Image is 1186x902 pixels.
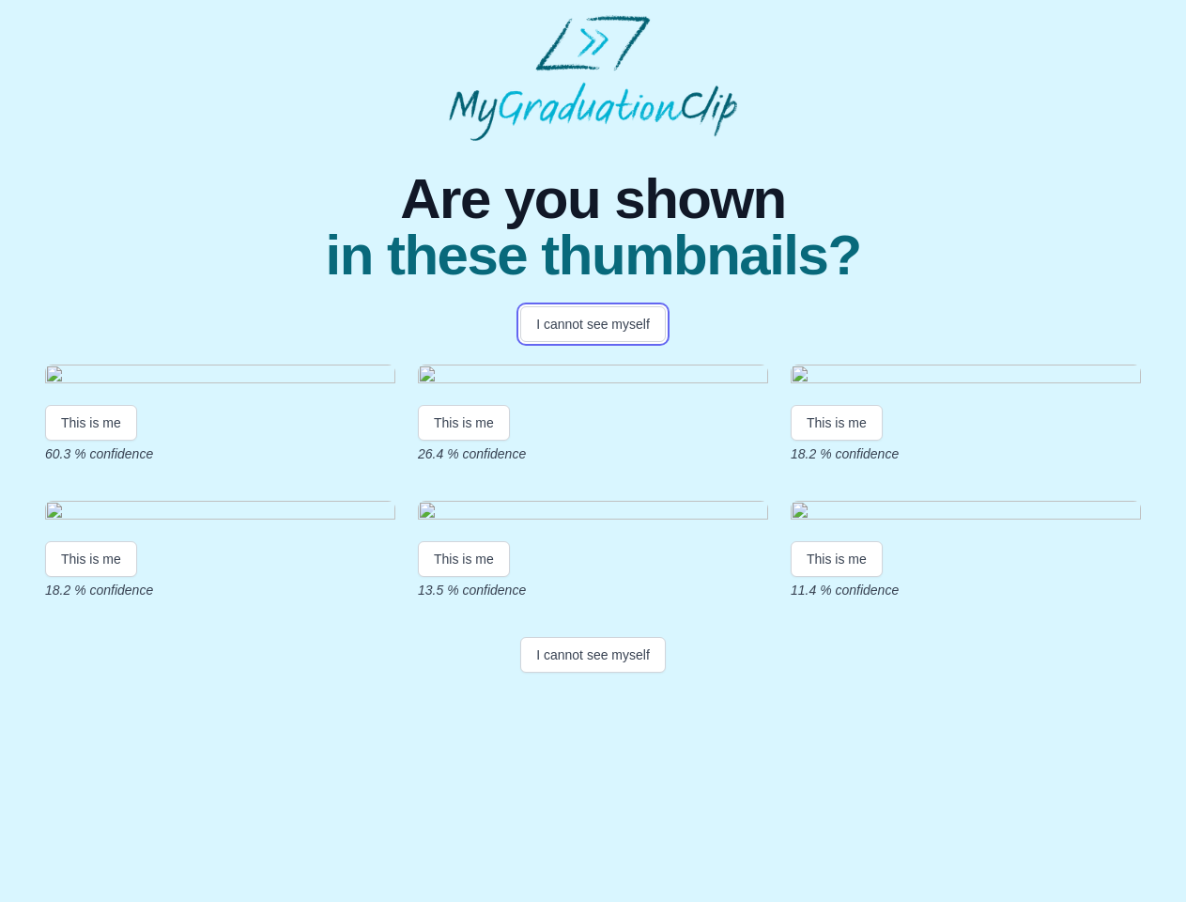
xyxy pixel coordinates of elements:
[45,541,137,577] button: This is me
[791,444,1141,463] p: 18.2 % confidence
[418,405,510,441] button: This is me
[45,444,395,463] p: 60.3 % confidence
[520,637,666,673] button: I cannot see myself
[325,171,860,227] span: Are you shown
[791,581,1141,599] p: 11.4 % confidence
[418,501,768,526] img: 3419403a0869749a296476ab9c8aa5a77d59a5bd.gif
[791,501,1141,526] img: 8e2c58ca88cf5845b75ce09192b96113c672c718.gif
[791,541,883,577] button: This is me
[418,365,768,390] img: 6b862e33945e7d01c956ea620f5157aa28fd3b81.gif
[791,365,1141,390] img: b401554df3fe0b744c31366ab25101a458d53d5a.gif
[45,365,395,390] img: 8117237cbff45d35155bd73329800c3dd87f9dad.gif
[325,227,860,284] span: in these thumbnails?
[45,501,395,526] img: 8acc1a590548f7dd866729cb91c4b0befb56feea.gif
[45,405,137,441] button: This is me
[791,405,883,441] button: This is me
[449,15,738,141] img: MyGraduationClip
[418,541,510,577] button: This is me
[520,306,666,342] button: I cannot see myself
[45,581,395,599] p: 18.2 % confidence
[418,444,768,463] p: 26.4 % confidence
[418,581,768,599] p: 13.5 % confidence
